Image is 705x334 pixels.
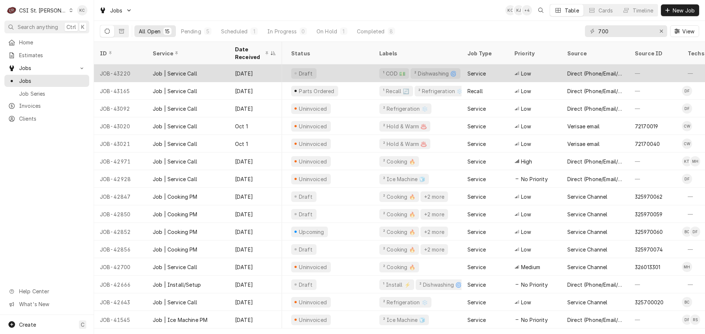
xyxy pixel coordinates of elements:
[19,51,86,59] span: Estimates
[467,228,486,236] div: Service
[521,316,548,324] span: No Priority
[298,193,314,201] div: Draft
[690,315,700,325] div: RS
[4,49,89,61] a: Estimates
[671,7,696,14] span: New Job
[419,281,462,289] div: ² Dishwashing 🌀
[165,27,170,35] div: 15
[357,27,384,35] div: Completed
[682,297,692,307] div: Brad Cope's Avatar
[94,258,147,276] div: JOB-42700
[382,70,406,77] div: ¹ COD 💵
[19,115,86,122] span: Clients
[567,140,600,148] div: Verisae email
[423,246,445,253] div: +2 more
[4,100,89,112] a: Invoices
[267,27,297,35] div: In Progress
[521,210,531,218] span: Low
[298,228,325,236] div: Upcoming
[298,87,335,95] div: Parts Ordered
[567,210,607,218] div: Service Channel
[4,113,89,125] a: Clients
[81,321,84,329] span: C
[690,227,700,237] div: DF
[505,5,516,15] div: Kelly Christen's Avatar
[94,170,147,188] div: JOB-42928
[153,158,197,165] div: Job | Service Call
[521,263,540,271] span: Medium
[229,205,282,223] div: [DATE]
[94,311,147,329] div: JOB-41545
[229,153,282,170] div: [DATE]
[153,210,198,218] div: Job | Cooking PM
[94,276,147,293] div: JOB-42666
[682,86,692,96] div: David Ford's Avatar
[682,262,692,272] div: MH
[19,300,85,308] span: What's New
[153,70,197,77] div: Job | Service Call
[382,193,416,201] div: ² Cooking 🔥
[661,4,699,16] button: New Job
[521,228,531,236] span: Low
[153,316,207,324] div: Job | Ice Machine PM
[635,210,662,218] div: 325970059
[567,70,623,77] div: Direct (Phone/Email/etc.)
[682,156,692,166] div: KT
[423,193,445,201] div: +2 more
[635,49,675,57] div: Source ID
[298,263,328,271] div: Uninvoiced
[389,27,394,35] div: 8
[682,174,692,184] div: David Ford's Avatar
[7,5,17,15] div: CSI St. Louis's Avatar
[522,5,532,15] div: + 4
[535,4,547,16] button: Open search
[298,122,328,130] div: Uninvoiced
[229,258,282,276] div: [DATE]
[682,121,692,131] div: CW
[690,156,700,166] div: MH
[682,315,692,325] div: DF
[382,281,411,289] div: ¹ Install ⚡️
[382,140,427,148] div: ² Hold & Warm ♨️
[467,140,486,148] div: Service
[298,210,314,218] div: Draft
[521,70,531,77] span: Low
[229,117,282,135] div: Oct 1
[298,175,328,183] div: Uninvoiced
[298,140,328,148] div: Uninvoiced
[681,27,696,35] span: View
[229,135,282,153] div: Oct 1
[110,7,123,14] span: Jobs
[467,87,483,95] div: Recall
[467,158,486,165] div: Service
[682,139,692,149] div: CW
[229,276,282,293] div: [DATE]
[629,170,682,188] div: —
[567,158,623,165] div: Direct (Phone/Email/etc.)
[567,49,622,57] div: Source
[682,315,692,325] div: David Ford's Avatar
[229,241,282,258] div: [DATE]
[467,263,486,271] div: Service
[521,298,531,306] span: Low
[682,262,692,272] div: Moe Hamed's Avatar
[521,175,548,183] span: No Priority
[341,27,346,35] div: 1
[567,105,623,113] div: Direct (Phone/Email/etc.)
[567,263,607,271] div: Service Channel
[423,228,445,236] div: +2 more
[229,293,282,311] div: [DATE]
[4,62,89,74] a: Go to Jobs
[139,27,160,35] div: All Open
[94,65,147,82] div: JOB-43220
[153,49,222,57] div: Service
[521,281,548,289] span: No Priority
[4,88,89,100] a: Job Series
[635,298,664,306] div: 325700020
[467,105,486,113] div: Service
[252,27,256,35] div: 1
[379,49,456,57] div: Labels
[77,5,87,15] div: Kelly Christen's Avatar
[4,298,89,310] a: Go to What's New
[4,21,89,33] button: Search anythingCtrlK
